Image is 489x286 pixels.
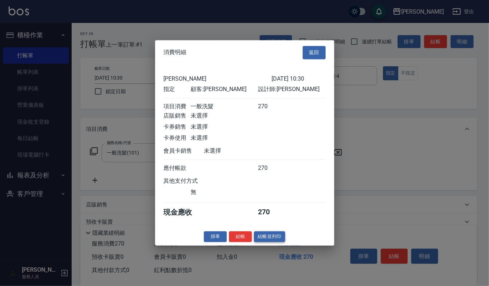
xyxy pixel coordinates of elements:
div: 應付帳款 [164,165,191,172]
button: 掛單 [204,231,227,242]
button: 返回 [303,46,326,59]
div: 會員卡銷售 [164,147,204,155]
span: 消費明細 [164,49,187,56]
div: 未選擇 [204,147,272,155]
div: 卡券銷售 [164,123,191,131]
button: 結帳並列印 [254,231,285,242]
button: 結帳 [229,231,252,242]
div: 現金應收 [164,208,204,217]
div: 指定 [164,86,191,93]
div: 設計師: [PERSON_NAME] [258,86,325,93]
div: 顧客: [PERSON_NAME] [191,86,258,93]
div: 270 [258,103,285,110]
div: 未選擇 [191,134,258,142]
div: 未選擇 [191,112,258,120]
div: 未選擇 [191,123,258,131]
div: 無 [191,189,258,196]
div: 卡券使用 [164,134,191,142]
div: [DATE] 10:30 [272,75,326,82]
div: 一般洗髮 [191,103,258,110]
div: 其他支付方式 [164,177,218,185]
div: 店販銷售 [164,112,191,120]
div: 270 [258,208,285,217]
div: [PERSON_NAME] [164,75,272,82]
div: 270 [258,165,285,172]
div: 項目消費 [164,103,191,110]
